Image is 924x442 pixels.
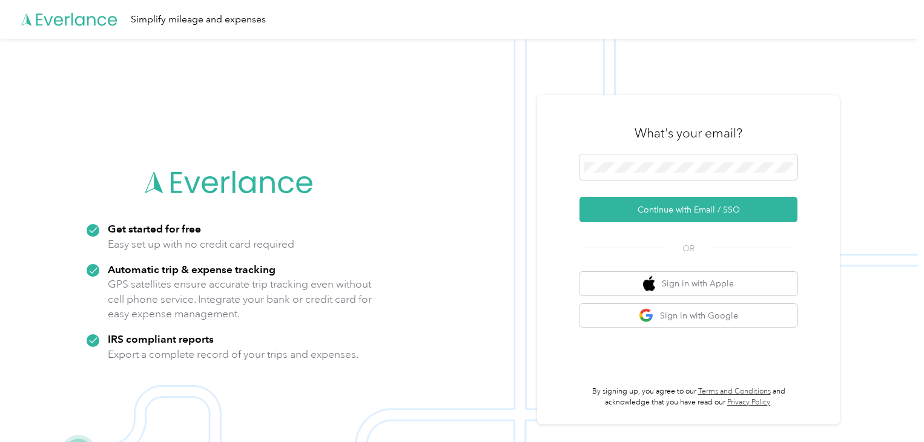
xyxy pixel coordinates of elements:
[108,222,201,235] strong: Get started for free
[108,332,214,345] strong: IRS compliant reports
[579,197,797,222] button: Continue with Email / SSO
[639,308,654,323] img: google logo
[131,12,266,27] div: Simplify mileage and expenses
[108,277,372,322] p: GPS satellites ensure accurate trip tracking even without cell phone service. Integrate your bank...
[108,347,358,362] p: Export a complete record of your trips and expenses.
[579,304,797,328] button: google logoSign in with Google
[727,398,770,407] a: Privacy Policy
[667,242,710,255] span: OR
[108,263,276,275] strong: Automatic trip & expense tracking
[643,276,655,291] img: apple logo
[698,387,771,396] a: Terms and Conditions
[579,386,797,407] p: By signing up, you agree to our and acknowledge that you have read our .
[108,237,294,252] p: Easy set up with no credit card required
[579,272,797,295] button: apple logoSign in with Apple
[635,125,742,142] h3: What's your email?
[856,374,924,442] iframe: Everlance-gr Chat Button Frame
